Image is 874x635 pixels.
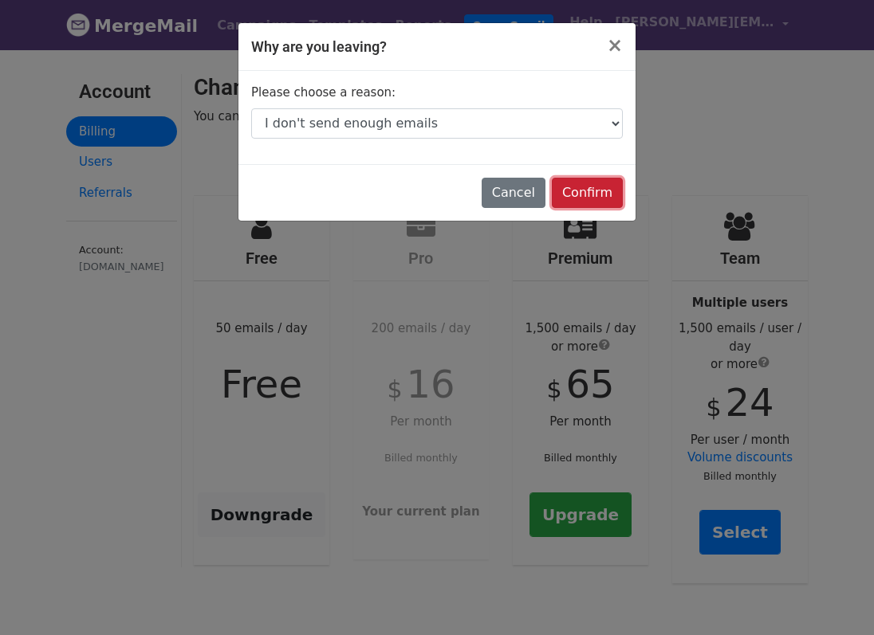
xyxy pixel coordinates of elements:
[594,23,636,68] button: Close
[251,84,396,102] label: Please choose a reason:
[794,559,874,635] iframe: Chat Widget
[607,34,623,57] span: ×
[552,178,623,208] input: Confirm
[251,36,387,57] h5: Why are you leaving?
[482,178,545,208] button: Cancel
